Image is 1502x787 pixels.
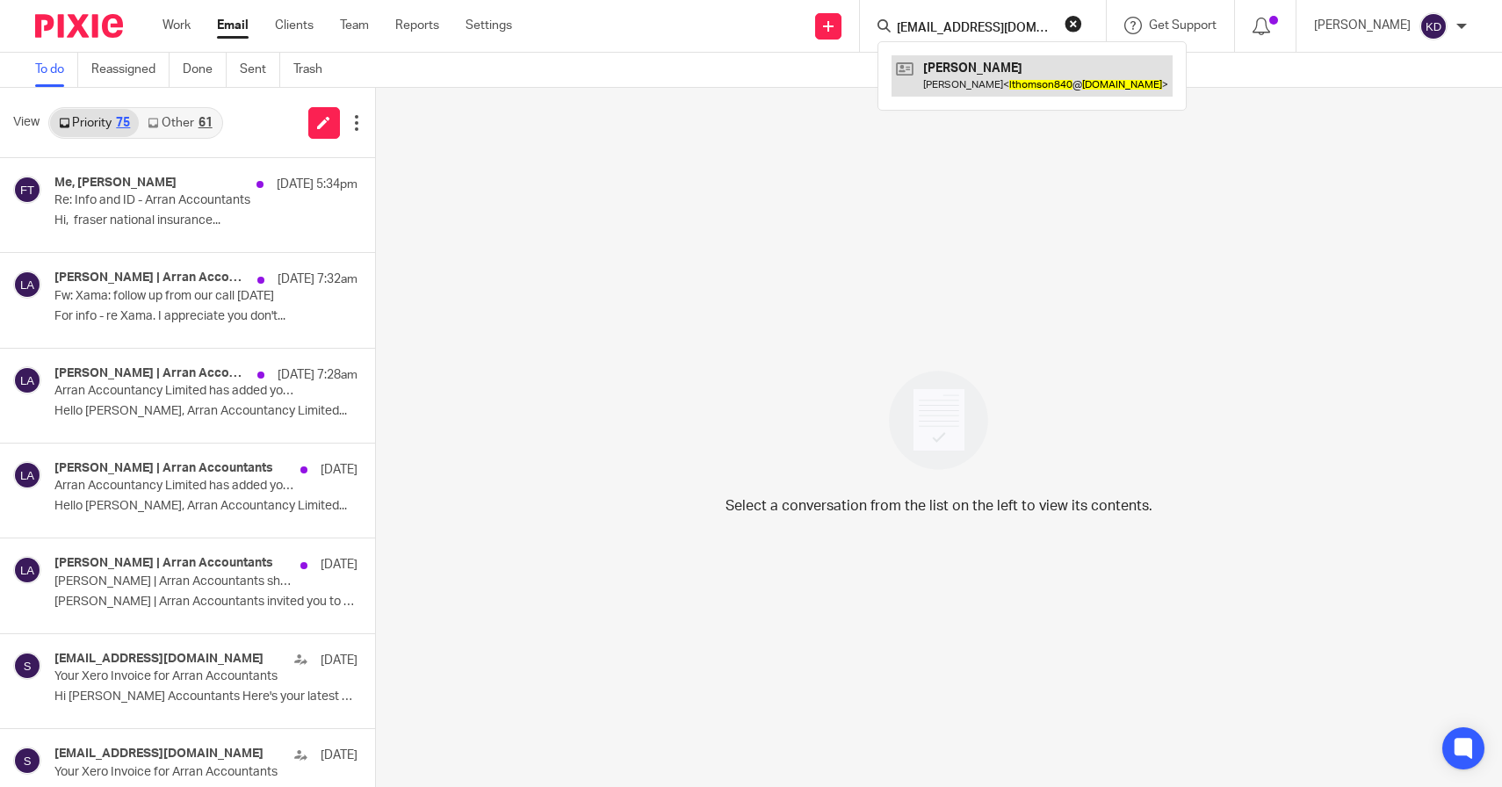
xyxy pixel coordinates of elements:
p: [DATE] 5:34pm [277,176,357,193]
p: Select a conversation from the list on the left to view its contents. [726,495,1152,516]
h4: [EMAIL_ADDRESS][DOMAIN_NAME] [54,747,264,762]
p: [DATE] [321,652,357,669]
a: To do [35,53,78,87]
a: Done [183,53,227,87]
h4: Me, [PERSON_NAME] [54,176,177,191]
h4: [PERSON_NAME] | Arran Accountants [54,556,273,571]
img: svg%3E [13,271,41,299]
p: Hi [PERSON_NAME] Accountants Here's your latest Xero... [54,690,357,704]
a: Reassigned [91,53,170,87]
p: Your Xero Invoice for Arran Accountants [54,765,297,780]
p: [PERSON_NAME] | Arran Accountants shared "Xero recharges April [DATE]" with you [54,574,297,589]
span: Get Support [1149,19,1217,32]
a: Work [162,17,191,34]
p: [DATE] 7:32am [278,271,357,288]
p: [DATE] 7:28am [278,366,357,384]
img: svg%3E [13,556,41,584]
h4: [EMAIL_ADDRESS][DOMAIN_NAME] [54,652,264,667]
a: Team [340,17,369,34]
p: [DATE] [321,556,357,574]
a: Clients [275,17,314,34]
p: Arran Accountancy Limited has added you as a Xama Onboarding user [54,384,297,399]
a: Settings [466,17,512,34]
a: Priority75 [50,109,139,137]
img: svg%3E [13,747,41,775]
p: Hello [PERSON_NAME], Arran Accountancy Limited... [54,404,357,419]
img: svg%3E [13,366,41,394]
img: svg%3E [13,461,41,489]
p: Your Xero Invoice for Arran Accountants [54,669,297,684]
input: Search [895,21,1053,37]
img: image [877,359,1000,481]
p: Fw: Xama: follow up from our call [DATE] [54,289,297,304]
p: Arran Accountancy Limited has added you as a Xama Onboarding user [54,479,297,494]
p: [PERSON_NAME] [1314,17,1411,34]
p: For info - re Xama. I appreciate you don't... [54,309,357,324]
button: Clear [1065,15,1082,32]
img: svg%3E [13,652,41,680]
img: svg%3E [13,176,41,204]
a: Email [217,17,249,34]
a: Sent [240,53,280,87]
a: Reports [395,17,439,34]
p: Re: Info and ID - Arran Accountants [54,193,297,208]
p: [DATE] [321,747,357,764]
a: Trash [293,53,336,87]
h4: [PERSON_NAME] | Arran Accountants [54,366,249,381]
span: View [13,113,40,132]
p: [DATE] [321,461,357,479]
h4: [PERSON_NAME] | Arran Accountants [54,461,273,476]
a: Other61 [139,109,220,137]
p: Hi, fraser national insurance... [54,213,357,228]
img: Pixie [35,14,123,38]
p: [PERSON_NAME] | Arran Accountants invited you to edit a... [54,595,357,610]
p: Hello [PERSON_NAME], Arran Accountancy Limited... [54,499,357,514]
h4: [PERSON_NAME] | Arran Accountants [54,271,249,285]
img: svg%3E [1419,12,1448,40]
div: 75 [116,117,130,129]
div: 61 [199,117,213,129]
